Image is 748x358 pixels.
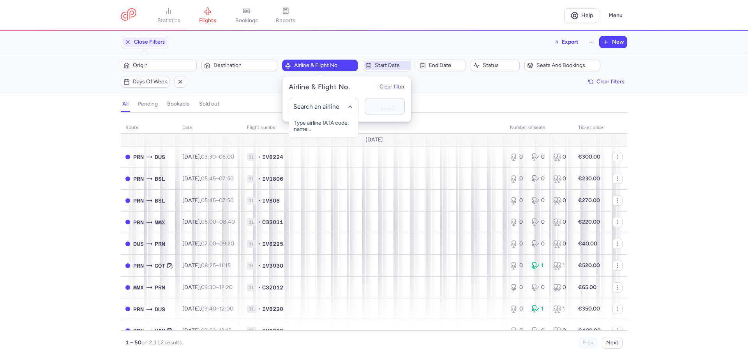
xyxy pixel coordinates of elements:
span: on 2,112 results [141,339,182,346]
strong: €65.00 [578,284,596,291]
span: MMX [155,218,165,227]
span: HAM [155,326,165,335]
time: 07:50 [219,197,234,204]
span: Seats and bookings [536,62,598,69]
div: 0 [510,175,526,183]
span: DUS [133,240,144,248]
span: – [201,305,233,312]
span: • [258,175,261,183]
th: number of seats [505,122,573,134]
span: Days of week [133,79,167,85]
span: Status [483,62,517,69]
span: – [201,219,235,225]
button: Next [602,337,623,349]
span: New [612,39,624,45]
time: 05:45 [201,197,216,204]
span: PRN [133,153,144,161]
span: – [201,240,234,247]
span: BSL [155,196,165,205]
h4: pending [138,101,158,108]
span: • [258,305,261,313]
span: IV806 [262,197,280,205]
time: 03:30 [201,153,216,160]
strong: €400.00 [578,327,601,334]
span: Help [581,12,593,18]
time: 07:50 [219,175,234,182]
span: [DATE], [182,262,231,269]
span: – [201,197,234,204]
span: – [201,175,234,182]
span: Airline & Flight No. [294,62,355,69]
div: 0 [510,262,526,270]
a: flights [188,7,227,24]
div: 0 [553,327,569,335]
span: 1L [247,218,256,226]
span: 1L [247,327,256,335]
strong: €40.00 [578,240,597,247]
span: • [258,284,261,291]
strong: €230.00 [578,175,600,182]
h4: sold out [199,101,219,108]
span: Destination [213,62,275,69]
span: IV3930 [262,262,283,270]
div: 0 [510,327,526,335]
span: [DATE], [182,327,231,334]
div: 0 [553,175,569,183]
button: Origin [121,60,197,71]
div: 0 [532,284,547,291]
span: PRN [133,326,144,335]
span: [DATE], [182,197,234,204]
strong: €300.00 [578,153,600,160]
span: C32012 [262,284,283,291]
span: – [201,284,233,291]
span: PRN [155,240,165,248]
div: 0 [532,327,547,335]
time: 11:15 [219,262,231,269]
span: – [201,153,234,160]
div: 0 [510,153,526,161]
span: GOT [155,261,165,270]
span: 1L [247,175,256,183]
button: Status [471,60,520,71]
span: BSL [155,175,165,183]
time: 08:40 [219,219,235,225]
button: Destination [201,60,277,71]
span: statistics [157,17,180,24]
div: 1 [553,262,569,270]
div: 0 [553,153,569,161]
span: • [258,240,261,248]
span: [DATE], [182,240,234,247]
a: reports [266,7,305,24]
span: Origin [133,62,194,69]
time: 12:15 [219,327,231,334]
strong: €350.00 [578,305,600,312]
time: 07:00 [201,240,216,247]
button: Close Filters [121,36,168,48]
span: 1L [247,197,256,205]
a: CitizenPlane red outlined logo [121,8,136,23]
span: [DATE] [365,137,383,143]
time: 09:20 [219,240,234,247]
div: 0 [553,284,569,291]
span: 1L [247,262,256,270]
span: – [201,262,231,269]
button: Menu [604,8,627,23]
div: 1 [532,262,547,270]
div: 1 [532,305,547,313]
time: 12:20 [219,284,233,291]
span: IV8220 [262,305,283,313]
span: DUS [155,305,165,314]
span: PRN [155,283,165,292]
div: 0 [532,240,547,248]
th: Ticket price [573,122,608,134]
span: 1L [247,240,256,248]
div: 0 [510,284,526,291]
time: 09:40 [201,305,216,312]
div: 0 [510,305,526,313]
a: Help [564,8,599,23]
button: End date [417,60,466,71]
span: IV8225 [262,240,283,248]
time: 05:45 [201,175,216,182]
time: 12:00 [219,305,233,312]
span: 1L [247,305,256,313]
